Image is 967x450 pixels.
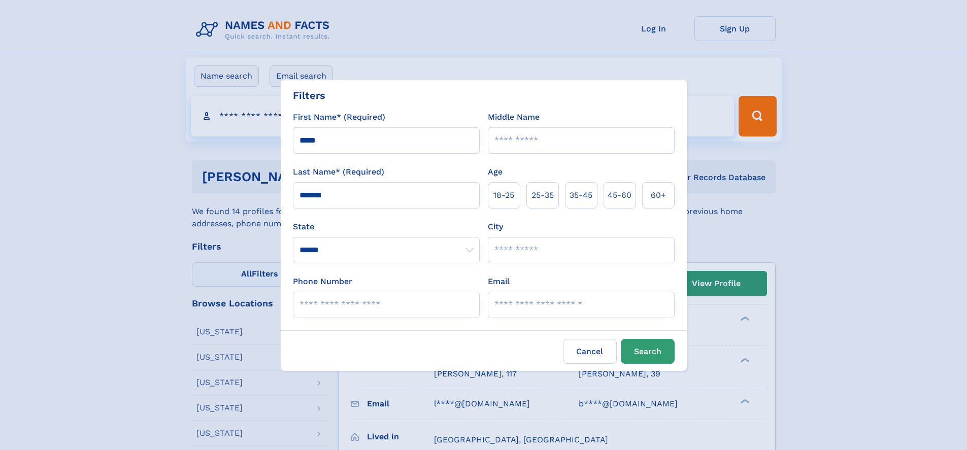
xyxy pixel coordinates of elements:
[563,339,617,364] label: Cancel
[651,189,666,201] span: 60+
[531,189,554,201] span: 25‑35
[293,275,352,288] label: Phone Number
[493,189,514,201] span: 18‑25
[293,111,385,123] label: First Name* (Required)
[488,275,510,288] label: Email
[488,111,540,123] label: Middle Name
[293,221,480,233] label: State
[570,189,592,201] span: 35‑45
[293,166,384,178] label: Last Name* (Required)
[488,166,503,178] label: Age
[488,221,503,233] label: City
[621,339,675,364] button: Search
[293,88,325,103] div: Filters
[608,189,631,201] span: 45‑60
